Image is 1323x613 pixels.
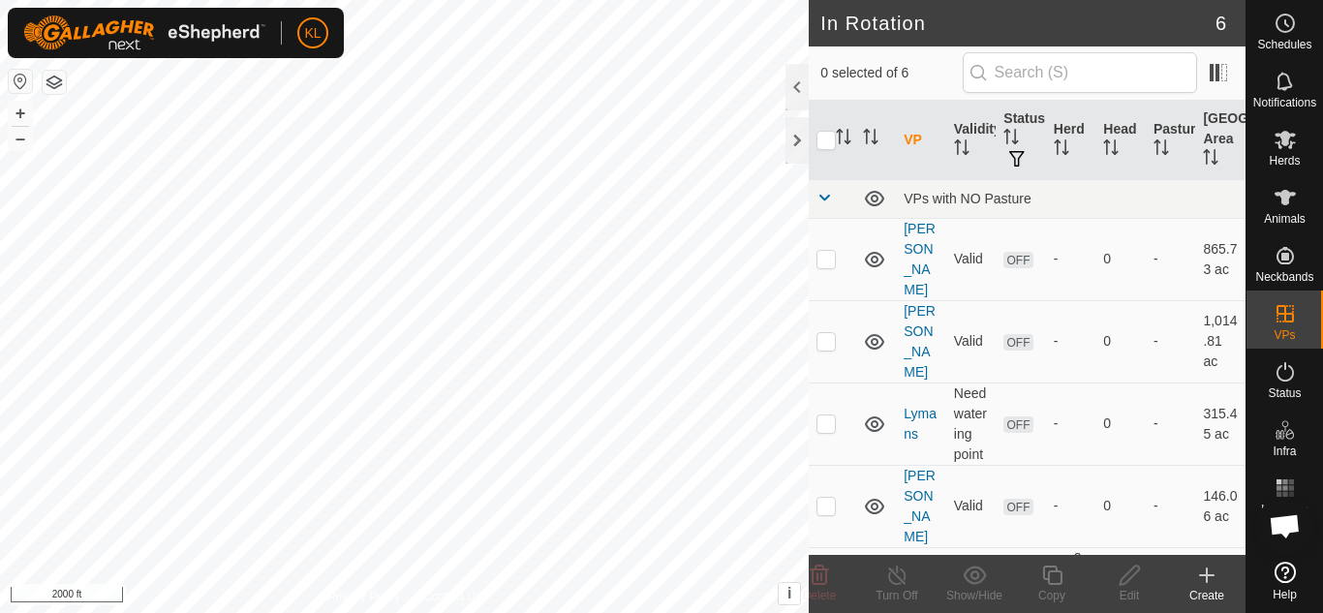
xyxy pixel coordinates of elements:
div: - [1054,496,1089,516]
span: Delete [803,589,837,602]
span: KL [304,23,321,44]
button: Reset Map [9,70,32,93]
p-sorticon: Activate to sort [1154,142,1169,158]
button: i [779,583,800,604]
td: - [1146,465,1196,547]
a: [PERSON_NAME] [904,468,936,544]
div: Turn Off [858,587,936,604]
td: - [1146,218,1196,300]
span: 0 selected of 6 [820,63,962,83]
button: Map Layers [43,71,66,94]
a: Help [1246,554,1323,608]
span: i [787,585,791,601]
td: Valid [946,465,997,547]
span: Heatmap [1261,504,1308,515]
span: OFF [1003,499,1032,515]
td: 1,014.81 ac [1195,300,1246,383]
th: Herd [1046,101,1096,180]
span: OFF [1003,252,1032,268]
td: - [1146,383,1196,465]
span: OFF [1003,334,1032,351]
p-sorticon: Activate to sort [1003,132,1019,147]
button: + [9,102,32,125]
a: Lymans [904,406,937,442]
div: Edit [1091,587,1168,604]
span: Status [1268,387,1301,399]
td: Valid [946,218,997,300]
div: Open chat [1256,497,1314,555]
a: [PERSON_NAME] [904,303,936,380]
div: Copy [1013,587,1091,604]
a: Privacy Policy [328,588,401,605]
p-sorticon: Activate to sort [1054,142,1069,158]
button: – [9,127,32,150]
p-sorticon: Activate to sort [863,132,878,147]
th: VP [896,101,946,180]
span: Infra [1273,445,1296,457]
span: Animals [1264,213,1306,225]
th: Pasture [1146,101,1196,180]
div: Create [1168,587,1246,604]
th: Status [996,101,1046,180]
td: - [1146,300,1196,383]
a: Contact Us [423,588,480,605]
p-sorticon: Activate to sort [1203,152,1218,168]
p-sorticon: Activate to sort [1103,142,1119,158]
td: Need watering point [946,383,997,465]
img: Gallagher Logo [23,15,265,50]
th: Validity [946,101,997,180]
td: Valid [946,300,997,383]
input: Search (S) [963,52,1197,93]
p-sorticon: Activate to sort [954,142,969,158]
td: 146.06 ac [1195,465,1246,547]
span: Herds [1269,155,1300,167]
a: [PERSON_NAME] [904,221,936,297]
h2: In Rotation [820,12,1215,35]
span: OFF [1003,416,1032,433]
td: 0 [1095,218,1146,300]
span: VPs [1274,329,1295,341]
td: 865.73 ac [1195,218,1246,300]
td: 0 [1095,465,1146,547]
span: Help [1273,589,1297,600]
span: Schedules [1257,39,1311,50]
span: 6 [1215,9,1226,38]
th: [GEOGRAPHIC_DATA] Area [1195,101,1246,180]
div: Show/Hide [936,587,1013,604]
div: VPs with NO Pasture [904,191,1238,206]
td: 315.45 ac [1195,383,1246,465]
span: Neckbands [1255,271,1313,283]
span: Notifications [1253,97,1316,108]
th: Head [1095,101,1146,180]
td: 0 [1095,300,1146,383]
div: - [1054,331,1089,352]
td: 0 [1095,383,1146,465]
div: - [1054,414,1089,434]
p-sorticon: Activate to sort [836,132,851,147]
div: - [1054,249,1089,269]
